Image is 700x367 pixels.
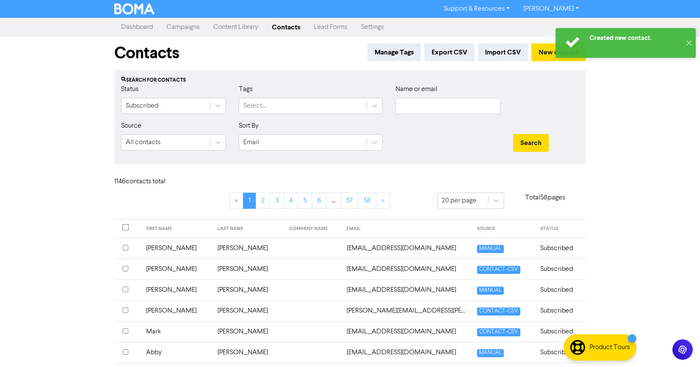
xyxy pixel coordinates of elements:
th: EMAIL [342,219,472,238]
td: Subscribed [535,300,586,321]
div: Select... [243,101,266,111]
label: Source [121,121,141,131]
a: Page 4 [284,193,298,209]
button: Search [513,134,549,152]
a: » [376,193,390,209]
a: Contacts [265,19,307,36]
th: FIRST NAME [141,219,213,238]
button: Export CSV [424,43,474,61]
a: Page 3 [270,193,284,209]
td: 4elliots@gmail.com [342,259,472,279]
span: CONTACT-CSV [477,307,520,316]
div: Email [243,137,259,148]
h6: 1146 contact s total [114,178,182,186]
td: [PERSON_NAME] [212,238,284,259]
span: CONTACT-CSV [477,328,520,336]
a: [PERSON_NAME] [517,2,586,16]
td: [PERSON_NAME] [141,259,213,279]
td: 4ofuscollins@gmail.com [342,279,472,300]
td: Subscribed [535,279,586,300]
td: [PERSON_NAME] [212,259,284,279]
div: Subscribed [126,101,158,111]
iframe: Chat Widget [658,326,700,367]
a: Page 6 [312,193,327,209]
td: abbycarty2006@gmail.com [342,342,472,363]
a: Page 58 [358,193,376,209]
button: New contact [531,43,586,61]
label: Tags [239,84,253,94]
button: Manage Tags [367,43,421,61]
td: Subscribed [535,321,586,342]
td: Subscribed [535,342,586,363]
span: MANUAL [477,287,504,295]
button: Import CSV [478,43,528,61]
p: Total 58 pages [504,193,586,203]
div: Search for contacts [121,77,579,84]
a: Page 2 [256,193,270,209]
label: Sort By [239,121,259,131]
div: 20 per page [442,196,477,206]
img: BOMA Logo [114,3,154,14]
td: [PERSON_NAME] [212,300,284,321]
a: Page 57 [341,193,358,209]
td: [PERSON_NAME] [212,342,284,363]
td: [PERSON_NAME] [212,321,284,342]
a: Lead Forms [307,19,354,36]
td: 007nsw@live.com [342,238,472,259]
div: Created new contact. [590,34,681,43]
td: [PERSON_NAME] [212,279,284,300]
td: abacus04@bigpond.net.au [342,321,472,342]
td: Mark [141,321,213,342]
th: STATUS [535,219,586,238]
td: [PERSON_NAME] [141,279,213,300]
a: Page 1 is your current page [243,193,256,209]
a: Support & Resources [437,2,517,16]
a: Dashboard [114,19,160,36]
th: LAST NAME [212,219,284,238]
a: Campaigns [160,19,206,36]
td: Subscribed [535,238,586,259]
h1: Contacts [114,43,179,63]
span: MANUAL [477,245,504,253]
label: Name or email [395,84,437,94]
td: Subscribed [535,259,586,279]
td: [PERSON_NAME] [141,238,213,259]
div: All contacts [126,137,161,148]
td: Abby [141,342,213,363]
span: MANUAL [477,349,504,357]
td: aaron.dalton@outlook.com [342,300,472,321]
label: Status [121,84,138,94]
span: CONTACT-CSV [477,266,520,274]
th: SOURCE [472,219,535,238]
a: Settings [354,19,391,36]
a: Content Library [206,19,265,36]
td: [PERSON_NAME] [141,300,213,321]
th: COMPANY NAME [284,219,342,238]
a: Page 5 [298,193,312,209]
